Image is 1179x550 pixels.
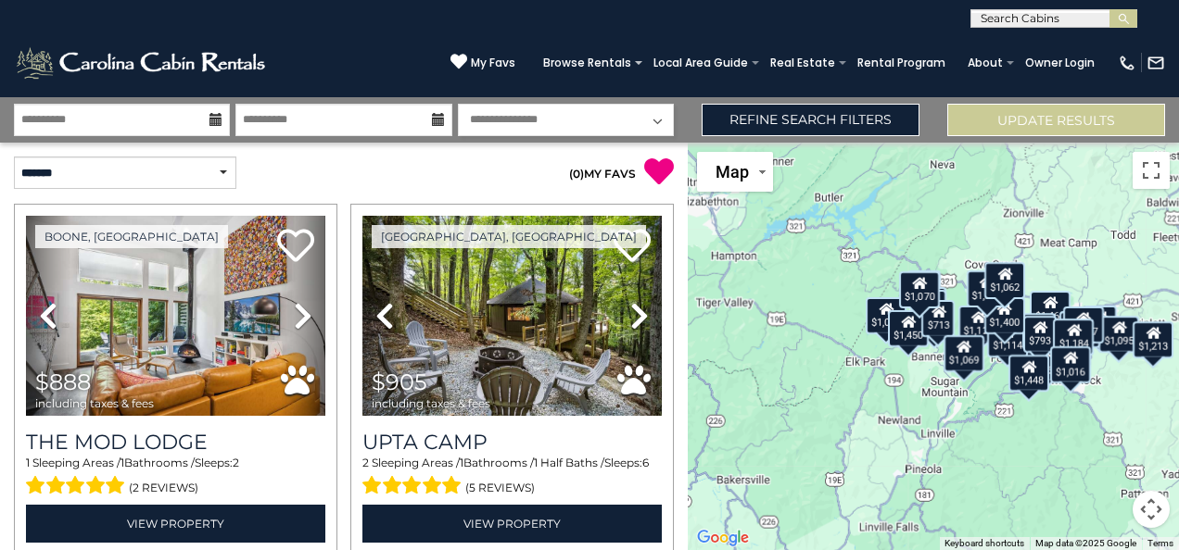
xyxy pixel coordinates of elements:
[35,397,154,409] span: including taxes & fees
[26,455,325,499] div: Sleeping Areas / Bathrooms / Sleeps:
[987,320,1028,357] div: $1,114
[1030,291,1071,328] div: $1,468
[1147,538,1173,548] a: Terms (opens in new tab)
[450,53,515,72] a: My Favs
[573,167,580,181] span: 0
[26,216,325,416] img: thumbnail_167016859.jpeg
[697,152,773,192] button: Change map style
[913,290,946,327] div: $683
[692,526,754,550] img: Google
[460,456,463,469] span: 1
[277,227,314,267] a: Add to favorites
[362,430,662,455] a: Upta Camp
[1023,316,1057,353] div: $793
[35,225,228,248] a: Boone, [GEOGRAPHIC_DATA]
[944,537,1024,550] button: Keyboard shortcuts
[1118,54,1136,72] img: phone-regular-white.png
[362,505,662,543] a: View Property
[534,456,604,469] span: 1 Half Baths /
[1016,50,1104,76] a: Owner Login
[1035,538,1136,548] span: Map data ©2025 Google
[1053,319,1094,356] div: $1,184
[944,335,984,372] div: $1,069
[958,306,999,343] div: $1,125
[26,456,30,469] span: 1
[984,297,1025,334] div: $1,400
[362,455,662,499] div: Sleeping Areas / Bathrooms / Sleeps:
[14,44,271,81] img: White-1-2.png
[120,456,124,469] span: 1
[465,476,535,500] span: (5 reviews)
[692,526,754,550] a: Open this area in Google Maps (opens a new window)
[1133,491,1170,528] button: Map camera controls
[947,104,1165,136] button: Update Results
[1098,316,1139,353] div: $1,095
[958,50,1012,76] a: About
[372,397,490,409] span: including taxes & fees
[899,271,940,308] div: $1,070
[372,225,646,248] a: [GEOGRAPHIC_DATA], [GEOGRAPHIC_DATA]
[716,162,749,181] span: Map
[866,297,906,334] div: $1,001
[888,310,929,347] div: $1,450
[26,430,325,455] a: The Mod Lodge
[35,369,91,395] span: $888
[921,300,955,337] div: $713
[534,50,640,76] a: Browse Rentals
[362,456,369,469] span: 2
[644,50,757,76] a: Local Area Guide
[362,216,662,416] img: thumbnail_167080979.jpeg
[569,167,636,181] a: (0)MY FAVS
[1063,306,1104,344] div: $1,337
[569,167,584,181] span: ( )
[129,476,198,500] span: (2 reviews)
[233,456,239,469] span: 2
[642,456,649,469] span: 6
[26,505,325,543] a: View Property
[984,262,1025,299] div: $1,062
[761,50,844,76] a: Real Estate
[702,104,919,136] a: Refine Search Filters
[1008,355,1049,392] div: $1,448
[848,50,955,76] a: Rental Program
[1133,152,1170,189] button: Toggle fullscreen view
[471,55,515,71] span: My Favs
[1133,321,1173,358] div: $1,213
[967,270,1008,307] div: $1,073
[1050,346,1091,383] div: $1,016
[372,369,427,395] span: $905
[1147,54,1165,72] img: mail-regular-white.png
[1022,313,1056,350] div: $988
